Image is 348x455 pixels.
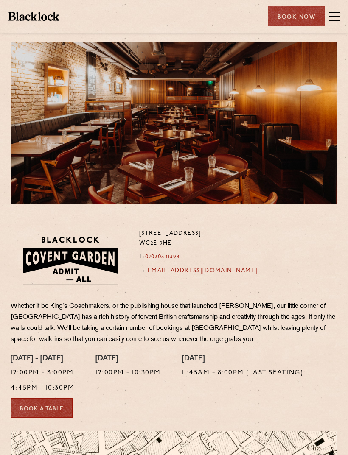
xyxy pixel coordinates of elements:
[11,301,337,345] p: Whether it be King’s Coachmakers, or the publishing house that launched [PERSON_NAME], our little...
[145,254,180,260] a: 02030341394
[95,368,161,379] p: 12:00pm - 10:30pm
[139,229,258,248] p: [STREET_ADDRESS] WC2E 9HE
[268,6,325,26] div: Book Now
[95,355,161,364] h4: [DATE]
[182,368,303,379] p: 11:45am - 8:00pm (Last Seating)
[11,398,73,418] a: Book a Table
[11,355,74,364] h4: [DATE] - [DATE]
[11,229,129,293] img: BLA_1470_CoventGarden_Website_Solid.svg
[139,266,258,276] p: E:
[146,268,258,274] a: [EMAIL_ADDRESS][DOMAIN_NAME]
[139,252,258,262] p: T:
[8,12,59,20] img: BL_Textured_Logo-footer-cropped.svg
[182,355,303,364] h4: [DATE]
[11,368,74,379] p: 12:00pm - 3:00pm
[11,383,74,394] p: 4:45pm - 10:30pm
